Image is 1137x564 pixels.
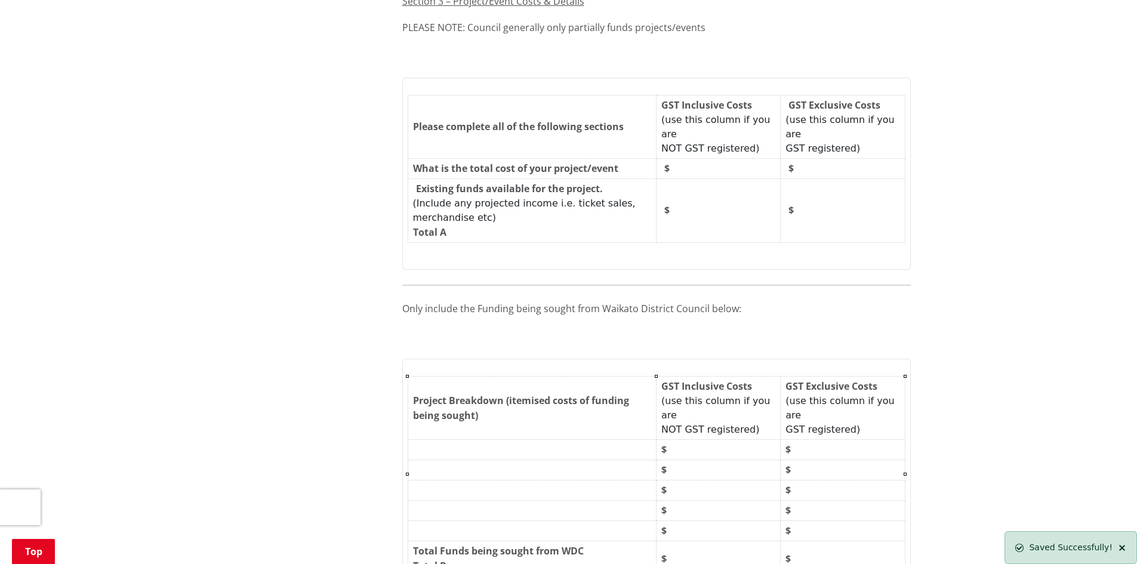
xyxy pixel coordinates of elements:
[781,95,905,158] td: (use this column if you are GST registered)
[785,483,791,497] strong: $
[12,539,55,564] a: Top
[413,394,629,422] strong: Project Breakdown (itemised costs of funding being sought)
[661,504,667,517] strong: $
[661,524,667,537] strong: $
[1029,543,1113,552] span: Saved Successfully!
[785,524,791,537] strong: $
[788,98,880,112] strong: GST Exclusive Costs
[661,483,667,497] strong: $
[413,162,618,175] strong: What is the total cost of your project/event
[664,204,670,217] strong: $
[416,182,603,195] strong: Existing funds available for the project.
[661,380,752,393] strong: GST Inclusive Costs
[657,377,781,440] td: (use this column if you are NOT GST registered)
[413,226,446,239] strong: Total A
[788,162,794,175] strong: $
[661,443,667,456] strong: $
[785,504,791,517] strong: $
[1082,514,1125,557] iframe: Messenger Launcher
[402,20,911,35] p: PLEASE NOTE: Council generally only partially funds projects/events
[664,162,670,175] strong: $
[408,178,657,242] td: (Include any projected income i.e. ticket sales, merchandise etc)
[661,463,667,476] strong: $
[657,95,781,158] td: (use this column if you are NOT GST registered)
[661,98,752,112] strong: GST Inclusive Costs
[781,377,905,440] td: (use this column if you are GST registered)
[785,443,791,456] strong: $
[402,301,911,316] p: Only include the Funding being sought from Waikato District Council below:
[413,120,624,133] strong: Please complete all of the following sections
[785,380,877,393] strong: GST Exclusive Costs
[788,204,794,217] strong: $
[785,463,791,476] strong: $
